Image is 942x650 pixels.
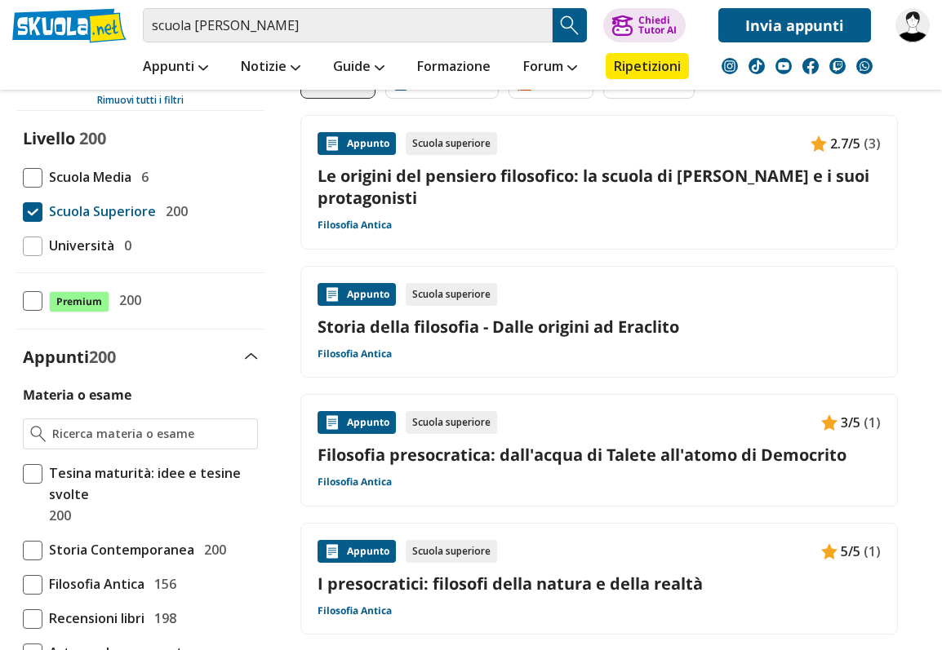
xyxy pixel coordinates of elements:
img: WhatsApp [856,58,873,74]
img: Appunti contenuto [821,543,838,559]
a: Appunti [139,53,212,82]
img: Appunti contenuto [324,135,340,152]
img: Appunti contenuto [324,414,340,431]
span: Università [42,235,114,256]
span: 200 [79,127,106,149]
div: Appunto [318,283,396,306]
span: Filosofia Antica [42,573,144,595]
span: (1) [864,412,881,433]
img: Appunti contenuto [324,286,340,303]
a: I presocratici: filosofi della natura e della realtà [318,573,881,595]
a: Filosofia Antica [318,604,392,617]
div: Scuola superiore [406,283,497,306]
label: Livello [23,127,75,149]
span: 200 [42,505,71,526]
span: 156 [148,573,176,595]
span: Scuola Superiore [42,201,156,222]
img: Appunti contenuto [324,543,340,559]
span: 3/5 [841,412,860,433]
img: facebook [802,58,819,74]
span: 200 [198,539,226,560]
a: Ripetizioni [606,53,689,79]
span: Recensioni libri [42,608,144,629]
img: Apri e chiudi sezione [245,353,258,360]
label: Materia o esame [23,386,131,404]
div: Rimuovi tutti i filtri [16,94,264,107]
img: youtube [775,58,792,74]
img: Appunti contenuto [811,135,827,152]
a: Filosofia presocratica: dall'acqua di Talete all'atomo di Democrito [318,444,881,466]
img: instagram [722,58,738,74]
div: Scuola superiore [406,132,497,155]
img: Cerca appunti, riassunti o versioni [558,13,582,38]
div: Chiedi Tutor AI [638,15,677,35]
img: Ricerca materia o esame [30,426,46,442]
div: Filtra [94,68,188,91]
span: 0 [118,235,131,256]
span: 6 [135,166,149,188]
a: Filosofia Antica [318,475,392,489]
span: Storia Contemporanea [42,539,194,560]
span: 200 [159,201,188,222]
div: Appunto [318,540,396,563]
button: ChiediTutor AI [603,8,686,42]
span: Premium [49,291,109,312]
a: Filosofia Antica [318,347,392,360]
span: Tesina maturità: idee e tesine svolte [42,462,258,505]
img: twitch [829,58,846,74]
span: 200 [113,290,141,311]
a: Guide [329,53,389,82]
span: 200 [89,346,116,368]
img: tiktok [749,58,765,74]
a: Invia appunti [718,8,871,42]
div: Scuola superiore [406,540,497,563]
img: Jimmy8339 [895,8,930,42]
input: Ricerca materia o esame [52,426,251,442]
a: Filosofia Antica [318,219,392,232]
span: Scuola Media [42,166,131,188]
div: Appunto [318,411,396,434]
span: (1) [864,541,881,562]
a: Le origini del pensiero filosofico: la scuola di [PERSON_NAME] e i suoi protagonisti [318,165,881,209]
span: 198 [148,608,176,629]
a: Formazione [413,53,495,82]
span: 2.7/5 [830,133,860,154]
label: Appunti [23,346,116,368]
img: Appunti contenuto [821,414,838,431]
span: 5/5 [841,541,860,562]
input: Cerca appunti, riassunti o versioni [143,8,553,42]
div: Scuola superiore [406,411,497,434]
span: (3) [864,133,881,154]
a: Notizie [237,53,304,82]
a: Storia della filosofia - Dalle origini ad Eraclito [318,316,881,338]
div: Appunto [318,132,396,155]
a: Forum [519,53,581,82]
button: Search Button [553,8,587,42]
